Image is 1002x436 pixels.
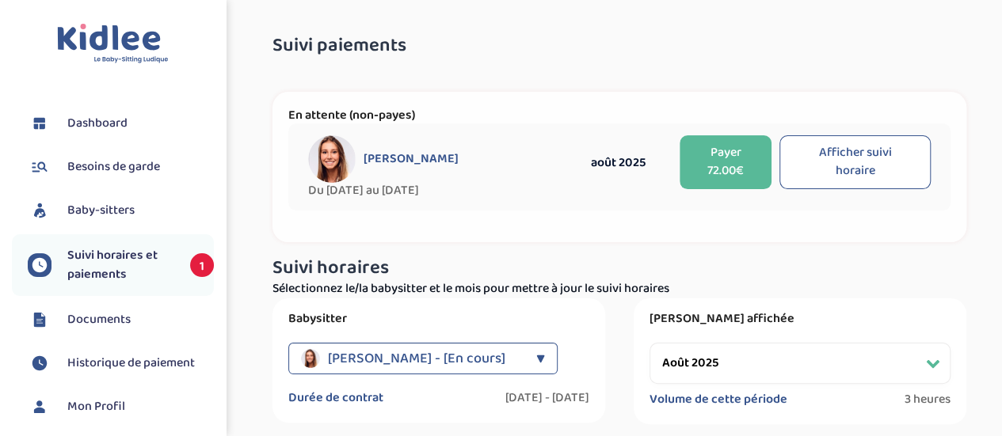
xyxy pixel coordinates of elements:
div: ▼ [536,343,545,374]
label: Volume de cette période [650,392,787,408]
span: Suivi paiements [272,36,406,56]
a: Mon Profil [28,395,214,419]
span: [PERSON_NAME] - [En cours] [328,343,505,374]
a: Historique de paiement [28,351,214,375]
span: Dashboard [67,114,128,133]
label: Babysitter [288,311,589,327]
img: avatar_mante-pauline_2025_06_05_03_20_29.png [301,349,320,368]
label: Durée de contrat [288,390,383,406]
a: Dashboard [28,112,214,135]
a: Suivi horaires et paiements 1 [28,246,214,284]
label: [DATE] - [DATE] [505,390,589,406]
p: En attente (non-payes) [288,108,951,123]
p: Sélectionnez le/la babysitter et le mois pour mettre à jour le suivi horaires [272,279,966,298]
div: août 2025 [565,153,672,173]
span: Mon Profil [67,397,125,416]
img: dashboard.svg [28,112,51,135]
button: Afficher suivi horaire [779,135,931,189]
span: Baby-sitters [67,201,135,220]
img: avatar [308,135,356,183]
img: profil.svg [28,395,51,419]
a: Documents [28,308,214,332]
a: Baby-sitters [28,199,214,222]
img: besoin.svg [28,155,51,179]
img: suivihoraire.svg [28,253,51,277]
button: Payer 72.00€ [680,135,772,189]
h3: Suivi horaires [272,258,966,279]
span: [PERSON_NAME] [364,151,459,167]
span: 1 [190,253,214,277]
span: Historique de paiement [67,354,195,373]
img: logo.svg [57,24,169,64]
span: Besoins de garde [67,157,160,176]
span: Du [DATE] au [DATE] [308,183,565,199]
span: Documents [67,310,131,329]
label: [PERSON_NAME] affichée [650,311,951,327]
img: babysitters.svg [28,199,51,222]
span: Suivi horaires et paiements [67,246,174,284]
img: suivihoraire.svg [28,351,51,375]
img: documents.svg [28,308,51,332]
a: Besoins de garde [28,155,214,179]
span: 3 heures [905,392,951,408]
